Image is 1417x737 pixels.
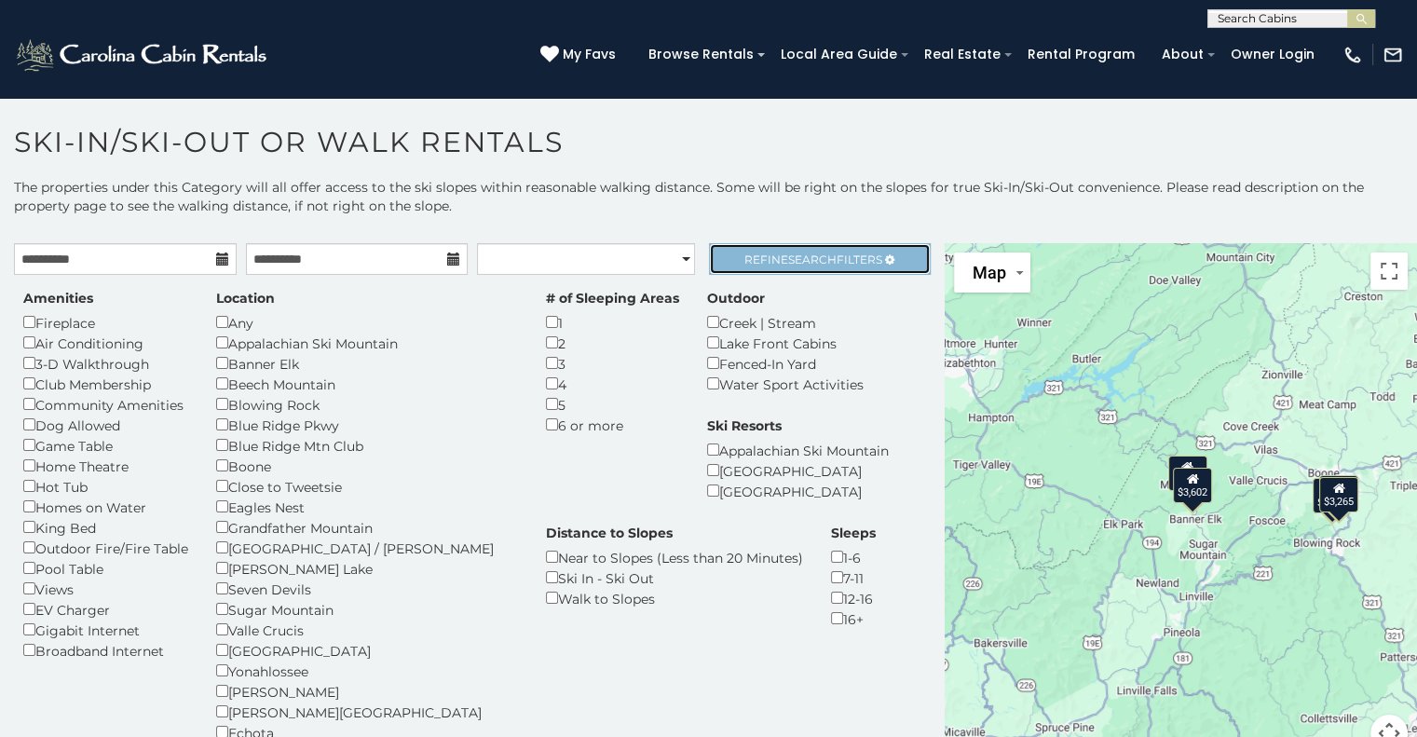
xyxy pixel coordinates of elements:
a: About [1152,40,1213,69]
div: $3,265 [1319,477,1358,512]
div: Outdoor Fire/Fire Table [23,538,188,558]
div: [GEOGRAPHIC_DATA] [707,460,889,481]
div: Ski In - Ski Out [546,567,803,588]
div: Banner Elk [216,353,518,374]
a: Rental Program [1018,40,1144,69]
div: Dog Allowed [23,415,188,435]
div: EV Charger [23,599,188,620]
div: Yonahlossee [216,661,518,681]
div: [PERSON_NAME] Lake [216,558,518,579]
div: Pool Table [23,558,188,579]
div: 3 [546,353,679,374]
div: 6 or more [546,415,679,435]
div: 12-16 [831,588,876,608]
div: Seven Devils [216,579,518,599]
div: Walk to Slopes [546,588,803,608]
label: Location [216,289,275,307]
div: Blue Ridge Pkwy [216,415,518,435]
div: Lake Front Cabins [707,333,864,353]
div: Club Membership [23,374,188,394]
img: mail-regular-white.png [1383,45,1403,65]
div: Creek | Stream [707,312,864,333]
a: My Favs [540,45,620,65]
img: phone-regular-white.png [1342,45,1363,65]
div: 16+ [831,608,876,629]
div: Grandfather Mountain [216,517,518,538]
div: [GEOGRAPHIC_DATA] [707,481,889,501]
div: $3,602 [1172,468,1211,503]
div: Gigabit Internet [23,620,188,640]
div: Fenced-In Yard [707,353,864,374]
div: 4 [546,374,679,394]
div: Community Amenities [23,394,188,415]
a: RefineSearchFilters [709,243,932,275]
div: 1 [546,312,679,333]
div: [PERSON_NAME][GEOGRAPHIC_DATA] [216,702,518,722]
label: Sleeps [831,524,876,542]
span: Search [788,252,837,266]
div: 3-D Walkthrough [23,353,188,374]
div: Fireplace [23,312,188,333]
div: Air Conditioning [23,333,188,353]
div: Broadband Internet [23,640,188,661]
img: White-1-2.png [14,36,272,74]
div: Blue Ridge Mtn Club [216,435,518,456]
a: Local Area Guide [771,40,906,69]
div: 7-11 [831,567,876,588]
button: Change map style [954,252,1030,293]
div: Close to Tweetsie [216,476,518,497]
label: Distance to Slopes [546,524,673,542]
div: [PERSON_NAME] [216,681,518,702]
div: $3,353 [1319,475,1358,511]
div: [GEOGRAPHIC_DATA] [216,640,518,661]
div: Beech Mountain [216,374,518,394]
label: Amenities [23,289,93,307]
a: Owner Login [1221,40,1324,69]
a: Real Estate [915,40,1010,69]
div: Any [216,312,518,333]
span: Refine Filters [744,252,882,266]
div: $3,697 [1312,478,1351,513]
div: 2 [546,333,679,353]
div: Blowing Rock [216,394,518,415]
div: Eagles Nest [216,497,518,517]
div: Home Theatre [23,456,188,476]
label: Outdoor [707,289,765,307]
label: Ski Resorts [707,416,782,435]
span: Map [973,263,1006,282]
div: Game Table [23,435,188,456]
div: Views [23,579,188,599]
button: Toggle fullscreen view [1370,252,1408,290]
div: 1-6 [831,547,876,567]
div: [GEOGRAPHIC_DATA] / [PERSON_NAME] [216,538,518,558]
div: Near to Slopes (Less than 20 Minutes) [546,547,803,567]
label: # of Sleeping Areas [546,289,679,307]
div: Appalachian Ski Mountain [707,440,889,460]
div: Valle Crucis [216,620,518,640]
div: Boone [216,456,518,476]
a: Browse Rentals [639,40,763,69]
div: Appalachian Ski Mountain [216,333,518,353]
div: Homes on Water [23,497,188,517]
div: $2,051 [1167,456,1206,491]
span: My Favs [563,45,616,64]
div: King Bed [23,517,188,538]
div: 5 [546,394,679,415]
div: Hot Tub [23,476,188,497]
div: Water Sport Activities [707,374,864,394]
div: Sugar Mountain [216,599,518,620]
